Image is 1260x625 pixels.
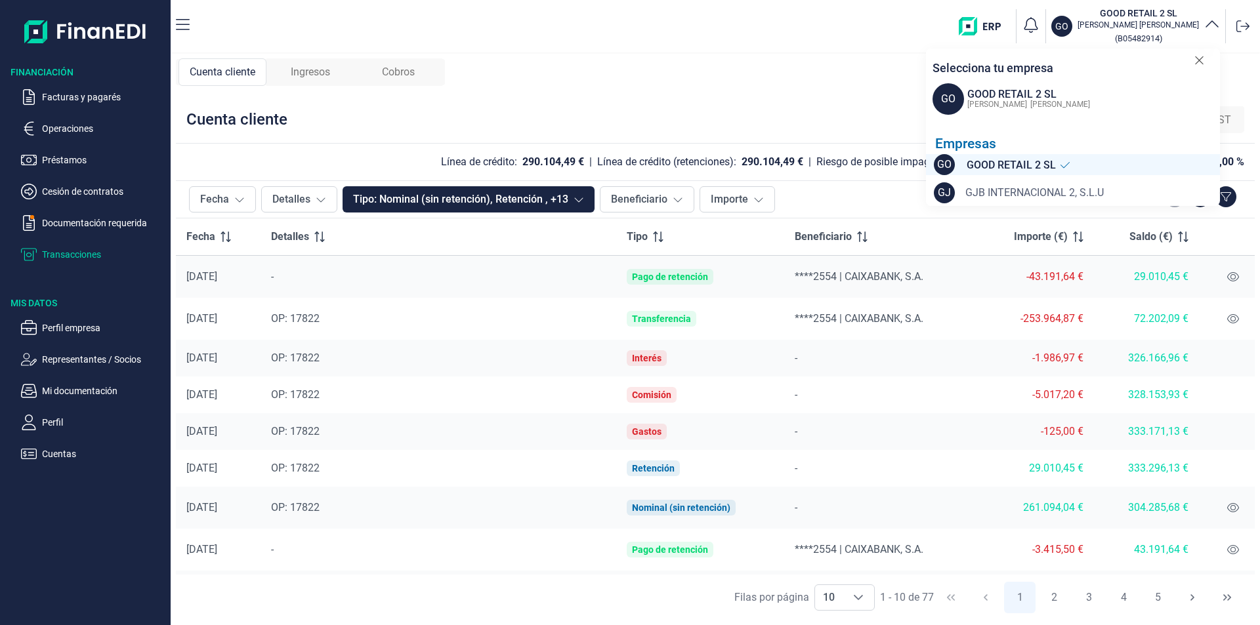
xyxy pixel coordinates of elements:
div: 333.296,13 € [1104,462,1188,475]
span: Beneficiario [795,229,852,245]
div: Riesgo de posible impago: [816,155,938,169]
span: - [795,388,797,401]
span: GJ [934,182,955,203]
button: Cesión de contratos [21,184,165,199]
div: | [589,154,592,170]
div: -43.191,64 € [988,270,1083,283]
div: 290.104,49 € [742,155,803,169]
p: Perfil [42,414,165,430]
button: Cuentas [21,446,165,462]
div: [DATE] [186,352,250,365]
p: Préstamos [42,152,165,168]
div: Línea de crédito: [441,155,517,169]
span: GO [934,154,955,175]
div: [DATE] [186,388,250,401]
p: [PERSON_NAME] [PERSON_NAME] [1078,20,1199,30]
div: Gastos [632,426,661,437]
button: Page 4 [1108,582,1139,613]
div: 304.285,68 € [1104,501,1188,514]
div: -1.986,97 € [988,352,1083,365]
div: [DATE] [186,501,250,514]
img: erp [959,17,1011,35]
div: Empresas [935,136,1220,152]
div: -125,00 € [988,425,1083,438]
button: Page 2 [1039,582,1070,613]
span: Ingresos [291,64,330,80]
div: 43.191,64 € [1104,543,1188,556]
span: Cuenta cliente [190,64,255,80]
div: 333.171,13 € [1104,425,1188,438]
div: Cuenta cliente [178,58,266,86]
span: 1 - 10 de 77 [880,592,934,603]
p: Cesión de contratos [42,184,165,199]
div: Choose [843,585,874,610]
p: Cuentas [42,446,165,462]
p: Mi documentación [42,383,165,399]
button: GOGOOD RETAIL 2 SL[PERSON_NAME] [PERSON_NAME](B05482914) [1051,7,1220,46]
span: OP: 17822 [271,501,320,514]
span: - [795,501,797,514]
div: HST [1200,107,1242,133]
button: Page 5 [1143,582,1174,613]
div: Transferencia [632,313,691,324]
span: GOOD RETAIL 2 SL [967,157,1056,174]
button: Page 1 [1004,582,1036,613]
span: 10 [815,585,843,610]
p: Representantes / Socios [42,352,165,367]
button: Last Page [1211,582,1243,613]
button: Next Page [1177,582,1208,613]
button: Mi documentación [21,383,165,399]
div: Nominal (sin retención) [632,502,730,513]
div: Línea de crédito (retenciones): [597,155,736,169]
span: Cobros [382,64,415,80]
div: 29.010,45 € [1104,270,1188,283]
p: Transacciones [42,247,165,262]
div: Pago de retención [632,544,708,555]
span: GO [933,83,964,115]
img: Logo de aplicación [24,10,147,52]
div: Retención [632,463,675,474]
small: Copiar cif [1115,33,1162,43]
button: Representantes / Socios [21,352,165,367]
div: | [808,154,811,170]
button: Previous Page [970,582,1001,613]
span: Tipo [627,229,648,245]
button: GJB INTERNACIONAL 2, S.L.U [955,180,1114,206]
span: - [271,270,274,283]
span: - [795,425,797,437]
button: Facturas y pagarés [21,89,165,105]
span: [PERSON_NAME] [967,100,1027,109]
span: Detalles [271,229,309,245]
div: [DATE] [186,543,250,556]
div: 290.104,49 € [522,155,584,169]
button: Operaciones [21,121,165,136]
span: OP: 17822 [271,352,320,364]
p: Operaciones [42,121,165,136]
button: Page 3 [1073,582,1104,613]
div: Cobros [354,58,442,86]
span: - [795,462,797,474]
span: Importe (€) [1014,229,1068,245]
div: Filas por página [734,590,809,605]
span: Fecha [186,229,215,245]
p: GO [1055,20,1068,33]
div: [DATE] [186,270,250,283]
span: Saldo (€) [1129,229,1173,245]
div: -3.415,50 € [988,543,1083,556]
div: -5.017,20 € [988,388,1083,401]
button: Beneficiario [600,186,694,212]
div: Cuenta cliente [186,109,287,130]
div: Ingresos [266,58,354,86]
span: OP: 17822 [271,462,320,474]
span: GJB INTERNACIONAL 2, S.L.U [965,185,1104,201]
span: ****2554 | CAIXABANK, S.A. [795,312,923,325]
p: Selecciona tu empresa [933,59,1053,77]
button: Importe [700,186,775,212]
span: OP: 17822 [271,388,320,401]
p: Documentación requerida [42,215,165,231]
p: Facturas y pagarés [42,89,165,105]
div: 29.010,45 € [988,462,1083,475]
div: [DATE] [186,462,250,475]
span: ****2554 | CAIXABANK, S.A. [795,270,923,283]
div: Pago de retención [632,272,708,282]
